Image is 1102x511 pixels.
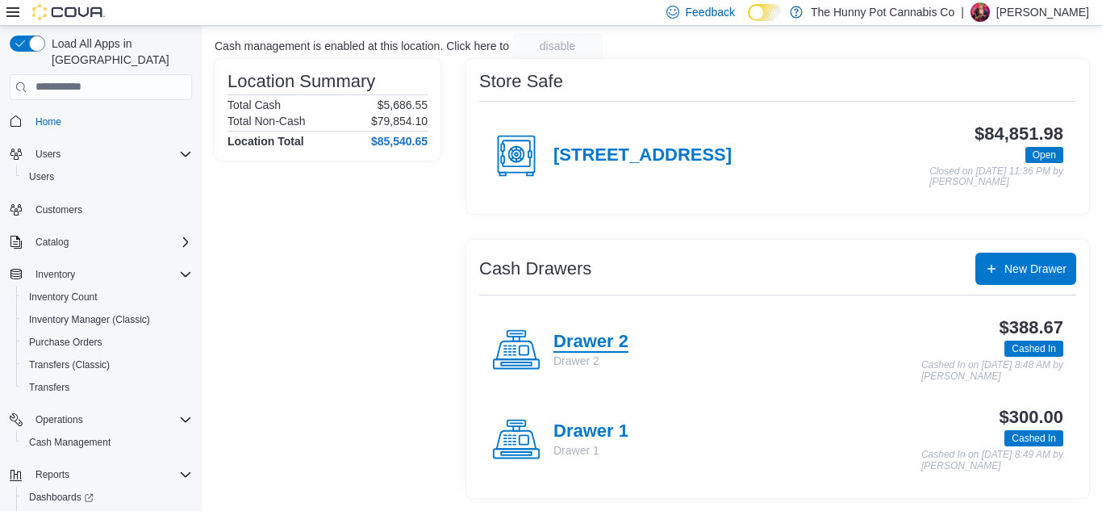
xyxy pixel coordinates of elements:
span: Transfers [23,378,192,397]
a: Transfers (Classic) [23,355,116,375]
span: Users [29,145,192,164]
span: New Drawer [1004,261,1067,277]
span: Purchase Orders [23,333,192,352]
span: Operations [35,413,83,426]
p: $5,686.55 [378,98,428,111]
span: Reports [29,465,192,484]
a: Customers [29,200,89,220]
span: Inventory Count [23,287,192,307]
a: Users [23,167,61,186]
button: Inventory [29,265,81,284]
a: Transfers [23,378,76,397]
button: Cash Management [16,431,198,454]
span: Feedback [686,4,735,20]
button: Users [29,145,67,164]
h3: Cash Drawers [479,259,591,279]
button: Catalog [3,231,198,253]
span: Cashed In [1004,341,1063,357]
span: Load All Apps in [GEOGRAPHIC_DATA] [45,36,192,68]
h6: Total Non-Cash [227,115,306,128]
span: Transfers (Classic) [29,358,110,371]
h4: Drawer 1 [553,421,628,442]
h3: $84,851.98 [975,124,1063,144]
span: Users [23,167,192,186]
span: Inventory [35,268,75,281]
span: Users [35,148,61,161]
span: Dashboards [23,488,192,507]
span: Operations [29,410,192,429]
button: Users [16,165,198,188]
p: | [961,2,964,22]
p: [PERSON_NAME] [996,2,1089,22]
button: Catalog [29,232,75,252]
button: Users [3,143,198,165]
a: Inventory Manager (Classic) [23,310,157,329]
span: disable [540,38,575,54]
button: Inventory [3,263,198,286]
button: Operations [3,408,198,431]
button: Inventory Count [16,286,198,308]
span: Catalog [29,232,192,252]
span: Inventory Count [29,291,98,304]
a: Home [29,112,68,132]
span: Open [1033,148,1056,162]
span: Cash Management [23,433,192,452]
span: Inventory Manager (Classic) [23,310,192,329]
button: Home [3,110,198,133]
img: Cova [32,4,105,20]
span: Home [35,115,61,128]
h4: [STREET_ADDRESS] [553,145,732,166]
span: Cash Management [29,436,111,449]
a: Purchase Orders [23,333,109,352]
h3: Location Summary [227,72,375,91]
h3: $300.00 [1000,408,1063,427]
span: Dashboards [29,491,94,504]
p: The Hunny Pot Cannabis Co [811,2,954,22]
p: Cash management is enabled at this location. Click here to [215,40,509,52]
p: Closed on [DATE] 11:36 PM by [PERSON_NAME] [929,166,1063,188]
span: Purchase Orders [29,336,102,349]
span: Cashed In [1012,431,1056,446]
a: Dashboards [23,488,100,507]
h3: $388.67 [1000,318,1063,337]
h6: Total Cash [227,98,281,111]
span: Cashed In [1004,430,1063,446]
div: Mehrose Kishan [971,2,990,22]
span: Transfers [29,381,69,394]
span: Customers [29,199,192,220]
button: Customers [3,198,198,221]
p: Cashed In on [DATE] 8:48 AM by [PERSON_NAME] [921,360,1063,382]
h4: $85,540.65 [371,135,428,148]
button: disable [512,33,603,59]
button: Transfers (Classic) [16,354,198,376]
a: Cash Management [23,433,117,452]
h4: Location Total [227,135,304,148]
span: Users [29,170,54,183]
p: $79,854.10 [371,115,428,128]
span: Catalog [35,236,69,249]
p: Drawer 2 [553,353,628,369]
button: Purchase Orders [16,331,198,354]
p: Drawer 1 [553,442,628,459]
span: Inventory [29,265,192,284]
span: Cashed In [1012,341,1056,356]
span: Open [1025,147,1063,163]
button: Reports [3,463,198,486]
input: Dark Mode [748,4,782,21]
button: New Drawer [975,253,1076,285]
p: Cashed In on [DATE] 8:49 AM by [PERSON_NAME] [921,450,1063,471]
a: Inventory Count [23,287,104,307]
span: Inventory Manager (Classic) [29,313,150,326]
button: Operations [29,410,90,429]
a: Dashboards [16,486,198,509]
h4: Drawer 2 [553,332,628,353]
span: Reports [35,468,69,481]
span: Transfers (Classic) [23,355,192,375]
span: Customers [35,203,82,216]
button: Transfers [16,376,198,399]
span: Home [29,111,192,132]
button: Inventory Manager (Classic) [16,308,198,331]
button: Reports [29,465,76,484]
h3: Store Safe [479,72,563,91]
